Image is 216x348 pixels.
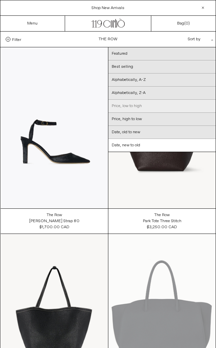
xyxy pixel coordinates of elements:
[185,21,190,26] span: )
[92,5,124,11] a: Shop New Arrivals
[29,218,79,224] a: [PERSON_NAME] Strap 80
[108,73,216,87] a: Alphabetically, A-Z
[108,100,216,113] a: Price, low to high
[149,32,209,47] div: Sort by
[177,20,190,27] a: Bag()
[147,224,177,230] div: $3,250.00 CAD
[108,60,216,73] a: Best selling
[108,87,216,100] a: Alphabetically, Z-A
[1,47,108,208] img: The Row Carla Ankle Strap
[108,113,216,126] a: Price, high to low
[143,218,181,224] a: Park Tote Three Stitch
[12,37,21,42] span: Filter
[47,212,62,218] a: The Row
[108,139,216,152] a: Date, new to old
[27,21,38,26] a: Menu
[108,126,216,139] a: Date, old to new
[154,212,170,218] a: The Row
[40,224,69,230] div: $1,700.00 CAD
[185,21,188,26] span: 0
[108,47,216,60] a: Featured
